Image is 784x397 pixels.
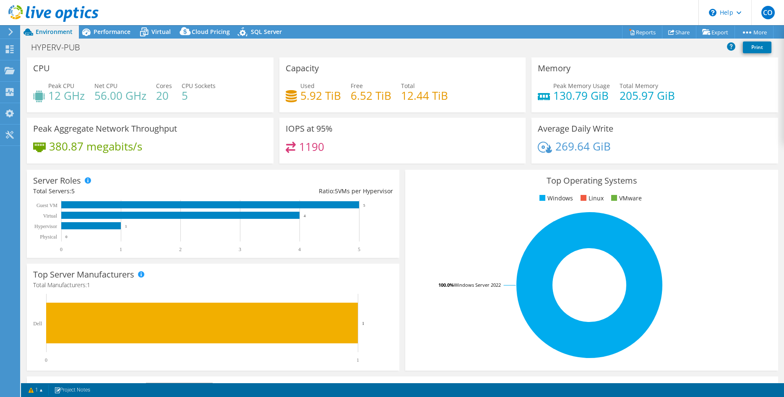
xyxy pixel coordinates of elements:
text: 0 [60,247,63,252]
span: Cloud Pricing [192,28,230,36]
h4: 205.97 GiB [620,91,675,100]
h3: Top Operating Systems [412,176,771,185]
text: 1 [125,224,127,228]
a: Export [696,26,735,39]
text: Hypervisor [34,223,57,229]
text: Guest VM [36,202,57,208]
text: 2 [179,247,182,252]
span: Peak CPU [48,82,74,90]
span: Total Memory [620,82,658,90]
text: 5 [363,203,365,208]
text: 1 [120,247,122,252]
span: Performance [94,28,130,36]
a: More [735,26,774,39]
h4: 130.79 GiB [553,91,610,100]
span: 1 [87,281,90,289]
a: Project Notes [48,385,96,395]
li: Network Throughput [633,383,702,392]
h1: HYPERV-PUB [27,43,93,52]
h4: 12 GHz [48,91,85,100]
text: 5 [358,247,360,252]
span: 5 [71,187,75,195]
li: Latency [708,383,739,392]
h4: 6.52 TiB [351,91,391,100]
text: 0 [45,357,47,363]
li: Linux [578,194,604,203]
a: 1 [23,385,49,395]
span: Total [401,82,415,90]
h3: IOPS at 95% [286,124,333,133]
h4: 5.92 TiB [300,91,341,100]
span: 5 [335,187,338,195]
h3: Top Server Manufacturers [33,270,134,279]
text: 0 [65,235,68,239]
text: 3 [239,247,241,252]
li: CPU [607,383,628,392]
h4: 12.44 TiB [401,91,448,100]
h3: Capacity [286,64,319,73]
h4: 5 [182,91,216,100]
h4: 1190 [299,142,324,151]
h3: Server Roles [33,176,81,185]
span: Used [300,82,315,90]
h3: Average Daily Write [538,124,613,133]
div: Total Servers: [33,187,213,196]
h3: Memory [538,64,570,73]
text: Dell [33,321,42,327]
text: Physical [40,234,57,240]
a: Print [743,42,771,53]
h4: 20 [156,91,172,100]
h3: CPU [33,64,50,73]
h4: 380.87 megabits/s [49,142,142,151]
span: CPU Sockets [182,82,216,90]
h4: 56.00 GHz [94,91,146,100]
span: Peak Memory Usage [553,82,610,90]
svg: \n [709,9,716,16]
span: Environment [36,28,73,36]
li: Windows [537,194,573,203]
a: Reports [622,26,662,39]
tspan: 100.0% [438,282,454,288]
text: 1 [357,357,359,363]
h4: Total Manufacturers: [33,280,393,290]
text: 4 [304,214,306,218]
text: 4 [298,247,301,252]
span: Free [351,82,363,90]
span: Net CPU [94,82,117,90]
text: 1 [362,321,365,326]
li: IOPS [745,383,768,392]
li: VMware [609,194,642,203]
h3: Peak Aggregate Network Throughput [33,124,177,133]
span: Virtual [151,28,171,36]
tspan: Windows Server 2022 [454,282,501,288]
li: Memory [568,383,601,392]
span: Cores [156,82,172,90]
span: SQL Server [251,28,282,36]
div: Ratio: VMs per Hypervisor [213,187,393,196]
h4: 269.64 GiB [555,142,611,151]
text: Virtual [43,213,57,219]
span: CO [761,6,775,19]
a: Share [662,26,696,39]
